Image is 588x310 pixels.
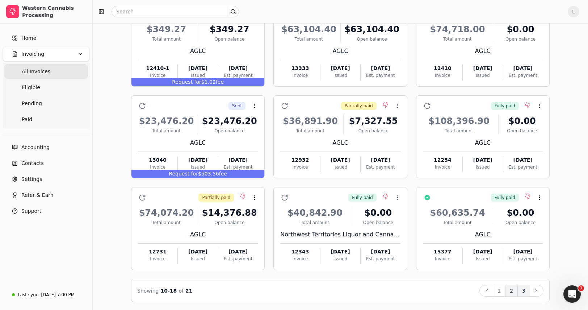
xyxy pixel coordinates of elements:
button: 1 [493,285,505,297]
div: Open balance [201,36,258,42]
div: AGLC [423,230,543,239]
a: Last sync:[DATE] 7:00 PM [3,288,89,301]
div: Invoice [280,164,320,170]
div: Est. payment [218,256,258,262]
div: Invoice [138,72,177,79]
div: Invoice [138,164,177,170]
div: Issued [320,72,360,79]
span: 1 [578,285,584,291]
div: Est. payment [503,256,543,262]
div: Invoice [280,72,320,79]
div: [DATE] [178,156,218,164]
input: Search [112,6,239,17]
div: [DATE] [361,65,400,72]
div: [DATE] [503,65,543,72]
div: Invoice [280,256,320,262]
div: $503.56 [131,170,264,178]
div: [DATE] [218,65,258,72]
span: Partially paid [345,103,373,109]
div: AGLC [423,47,543,55]
div: Invoice [423,164,462,170]
span: Request for [169,171,198,177]
div: Issued [320,256,360,262]
div: $23,476.20 [201,115,258,128]
div: Invoice [138,256,177,262]
div: $1.02 [131,78,264,86]
div: 12410-1 [138,65,177,72]
div: Est. payment [361,256,400,262]
div: Western Cannabis Processing [22,4,86,19]
div: AGLC [138,47,258,55]
div: $14,376.88 [201,206,258,219]
div: $0.00 [356,206,400,219]
div: 12932 [280,156,320,164]
span: Fully paid [495,103,515,109]
div: Total amount [423,36,492,42]
span: Eligible [22,84,40,91]
span: fee [219,171,227,177]
div: Open balance [201,128,258,134]
div: Total amount [280,219,350,226]
span: All Invoices [22,68,50,75]
span: Paid [22,116,32,123]
div: Open balance [498,219,543,226]
a: Eligible [4,80,88,95]
div: AGLC [138,139,258,147]
a: All Invoices [4,64,88,79]
span: Home [21,34,36,42]
div: 12410 [423,65,462,72]
div: $0.00 [498,206,543,219]
div: Total amount [423,128,495,134]
div: Invoice [423,72,462,79]
span: fee [216,79,224,85]
span: L [568,6,579,17]
button: Support [3,204,89,218]
div: $23,476.20 [138,115,195,128]
span: Settings [21,175,42,183]
div: $349.27 [138,23,195,36]
div: Total amount [138,219,195,226]
div: 12254 [423,156,462,164]
span: Partially paid [202,194,230,201]
div: Issued [178,72,218,79]
div: Open balance [356,219,400,226]
div: [DATE] [361,248,400,256]
div: Invoice [423,256,462,262]
div: [DATE] [503,248,543,256]
div: Est. payment [218,72,258,79]
div: Est. payment [503,72,543,79]
div: AGLC [138,230,258,239]
div: $349.27 [201,23,258,36]
a: Pending [4,96,88,111]
div: [DATE] [361,156,400,164]
div: 13040 [138,156,177,164]
div: $63,104.40 [280,23,337,36]
div: [DATE] [178,65,218,72]
button: Invoicing [3,47,89,61]
div: Open balance [201,219,258,226]
div: Issued [463,164,503,170]
span: Request for [172,79,201,85]
div: $60,635.74 [423,206,492,219]
span: Sent [232,103,242,109]
div: 15377 [423,248,462,256]
div: [DATE] [320,65,360,72]
div: Issued [463,72,503,79]
div: Issued [320,164,360,170]
div: $108,396.90 [423,115,495,128]
div: $74,718.00 [423,23,492,36]
span: Refer & Earn [21,191,54,199]
a: Accounting [3,140,89,154]
div: Open balance [498,36,543,42]
div: AGLC [280,47,400,55]
div: 13333 [280,65,320,72]
div: Total amount [423,219,492,226]
span: Fully paid [352,194,373,201]
div: Open balance [344,36,400,42]
div: Last sync: [18,292,39,298]
span: Invoicing [21,50,44,58]
div: 12731 [138,248,177,256]
a: Home [3,31,89,45]
div: $63,104.40 [344,23,400,36]
div: Total amount [138,128,195,134]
